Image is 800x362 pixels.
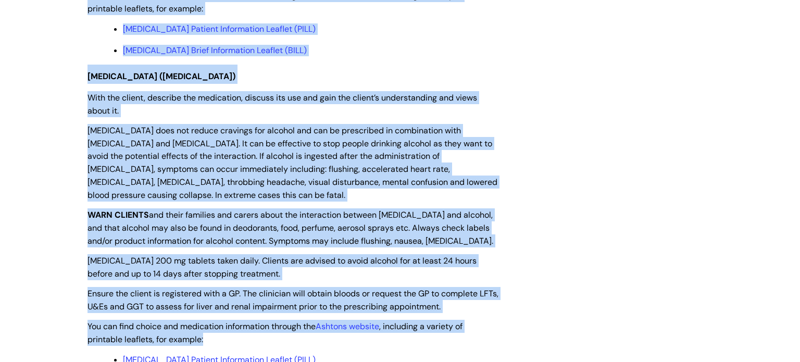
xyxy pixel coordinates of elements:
strong: WARN CLIENTS [87,209,149,220]
a: [MEDICAL_DATA] Brief Information Leaflet (BILL) [123,45,307,56]
a: [MEDICAL_DATA] Patient Information Leaflet (PILL) [123,23,316,34]
span: [MEDICAL_DATA] 200 mg tablets taken daily. Clients are advised to avoid alcohol for at least 24 h... [87,255,477,279]
span: and their families and carers about the interaction between [MEDICAL_DATA] and alcohol, and that ... [87,209,493,246]
span: With the client, describe the medication, discuss its use and gain the client’s understanding and... [87,92,477,116]
span: Ensure the client is registered with a GP. The clinician will obtain bloods or request the GP to ... [87,288,498,312]
a: Ashtons website [316,321,379,332]
span: [MEDICAL_DATA] ([MEDICAL_DATA]) [87,71,235,82]
span: You can find choice and medication information through the , including a variety of printable lea... [87,321,463,345]
span: [MEDICAL_DATA] does not reduce cravings for alcohol and can be prescribed in combination with [ME... [87,125,497,201]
